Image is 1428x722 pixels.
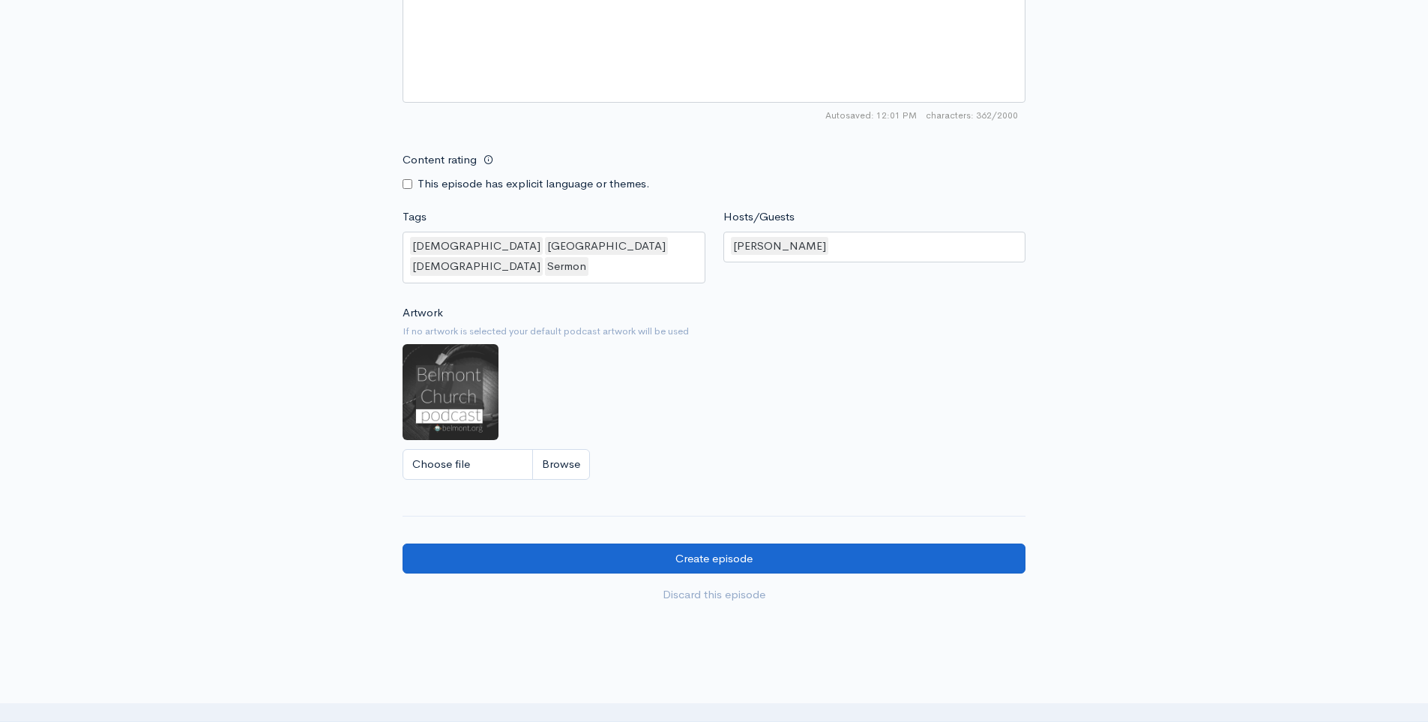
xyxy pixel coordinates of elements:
[403,324,1025,339] small: If no artwork is selected your default podcast artwork will be used
[403,580,1025,610] a: Discard this episode
[410,237,543,256] div: [DEMOGRAPHIC_DATA]
[410,257,543,276] div: [DEMOGRAPHIC_DATA]
[403,544,1025,574] input: Create episode
[926,109,1018,122] span: 362/2000
[545,237,668,256] div: [GEOGRAPHIC_DATA]
[731,237,828,256] div: [PERSON_NAME]
[418,175,650,193] label: This episode has explicit language or themes.
[403,208,427,226] label: Tags
[403,304,443,322] label: Artwork
[403,145,477,175] label: Content rating
[723,208,795,226] label: Hosts/Guests
[545,257,588,276] div: Sermon
[825,109,917,122] span: Autosaved: 12:01 PM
